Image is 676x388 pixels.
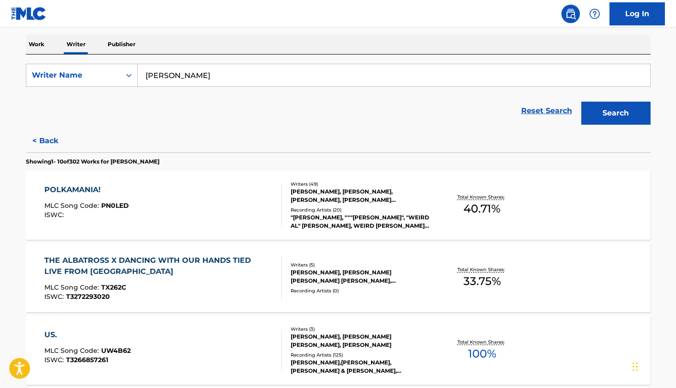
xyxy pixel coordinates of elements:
div: Recording Artists ( 125 ) [291,352,430,358]
span: MLC Song Code : [44,201,101,210]
span: PN0LED [101,201,129,210]
a: THE ALBATROSS X DANCING WITH OUR HANDS TIED LIVE FROM [GEOGRAPHIC_DATA]MLC Song Code:TX262CISWC:T... [26,243,651,312]
form: Search Form [26,64,651,129]
span: UW4B62 [101,346,131,355]
a: US.MLC Song Code:UW4B62ISWC:T3266857261Writers (3)[PERSON_NAME], [PERSON_NAME] [PERSON_NAME], [PE... [26,315,651,385]
div: Writers ( 5 ) [291,261,430,268]
div: Help [585,5,604,23]
div: [PERSON_NAME], [PERSON_NAME], [PERSON_NAME], [PERSON_NAME] [PERSON_NAME] [PERSON_NAME], [PERSON_N... [291,188,430,204]
span: 100 % [468,346,496,362]
div: Recording Artists ( 0 ) [291,287,430,294]
img: MLC Logo [11,7,47,20]
img: help [589,8,600,19]
div: THE ALBATROSS X DANCING WITH OUR HANDS TIED LIVE FROM [GEOGRAPHIC_DATA] [44,255,274,277]
span: T3266857261 [66,356,108,364]
p: Showing 1 - 10 of 302 Works for [PERSON_NAME] [26,158,159,166]
span: 33.75 % [463,273,501,290]
span: 40.71 % [463,200,500,217]
a: POLKAMANIA!MLC Song Code:PN0LEDISWC:Writers (49)[PERSON_NAME], [PERSON_NAME], [PERSON_NAME], [PER... [26,170,651,240]
span: MLC Song Code : [44,346,101,355]
div: US. [44,329,131,340]
div: "[PERSON_NAME], """[PERSON_NAME]", "WEIRD AL" [PERSON_NAME], WEIRD [PERSON_NAME], "[PERSON_NAME] [291,213,430,230]
div: Writer Name [32,70,115,81]
a: Public Search [561,5,580,23]
a: Reset Search [517,101,577,121]
span: ISWC : [44,211,66,219]
div: POLKAMANIA! [44,184,129,195]
span: ISWC : [44,356,66,364]
button: < Back [26,129,81,152]
div: Drag [633,353,638,381]
div: [PERSON_NAME], [PERSON_NAME] [PERSON_NAME] [PERSON_NAME], [PERSON_NAME] [PERSON_NAME] [PERSON_NAME] [291,268,430,285]
p: Writer [64,35,88,54]
button: Search [581,102,651,125]
div: Recording Artists ( 20 ) [291,206,430,213]
iframe: Chat Widget [630,344,676,388]
span: TX262C [101,283,126,291]
span: T3272293020 [66,292,110,301]
span: MLC Song Code : [44,283,101,291]
p: Work [26,35,47,54]
span: ISWC : [44,292,66,301]
div: [PERSON_NAME],[PERSON_NAME], [PERSON_NAME] & [PERSON_NAME], [PERSON_NAME], [PERSON_NAME] & [PERSO... [291,358,430,375]
div: Writers ( 3 ) [291,326,430,333]
div: [PERSON_NAME], [PERSON_NAME] [PERSON_NAME], [PERSON_NAME] [291,333,430,349]
img: search [565,8,576,19]
a: Log In [609,2,665,25]
p: Publisher [105,35,138,54]
p: Total Known Shares: [457,339,507,346]
p: Total Known Shares: [457,194,507,200]
div: Writers ( 49 ) [291,181,430,188]
p: Total Known Shares: [457,266,507,273]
